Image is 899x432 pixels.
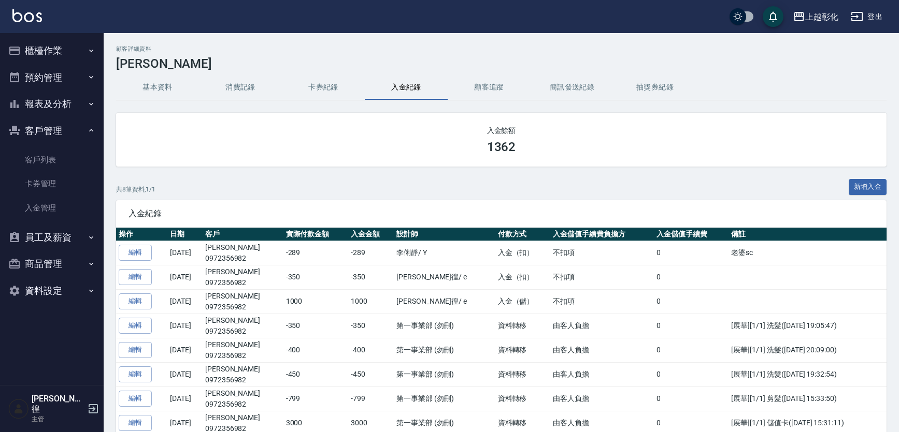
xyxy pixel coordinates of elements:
[394,228,495,241] th: 設計師
[365,75,448,100] button: 入金紀錄
[283,265,348,289] td: -350
[495,338,551,362] td: 資料轉移
[205,375,281,385] p: 0972356982
[4,224,99,251] button: 員工及薪資
[394,289,495,314] td: [PERSON_NAME]徨 / e
[348,338,394,362] td: -400
[495,386,551,411] td: 資料轉移
[283,241,348,265] td: -289
[495,289,551,314] td: 入金（儲）
[348,362,394,386] td: -450
[495,362,551,386] td: 資料轉移
[119,269,152,285] a: 編輯
[495,228,551,241] th: 付款方式
[167,289,203,314] td: [DATE]
[394,314,495,338] td: 第一事業部 (勿刪)
[283,386,348,411] td: -799
[4,37,99,64] button: 櫃檯作業
[495,241,551,265] td: 入金（扣）
[12,9,42,22] img: Logo
[789,6,843,27] button: 上越彰化
[283,338,348,362] td: -400
[550,265,654,289] td: 不扣項
[119,342,152,358] a: 編輯
[167,228,203,241] th: 日期
[4,250,99,277] button: 商品管理
[4,277,99,304] button: 資料設定
[283,362,348,386] td: -450
[550,338,654,362] td: 由客人負擔
[119,415,152,431] a: 編輯
[729,241,887,265] td: 老婆sc
[116,56,887,71] h3: [PERSON_NAME]
[283,314,348,338] td: -350
[4,172,99,196] a: 卡券管理
[729,338,887,362] td: [展華][1/1] 洗髮([DATE] 20:09:00)
[849,179,887,195] button: 新增入金
[4,196,99,220] a: 入金管理
[129,208,874,219] span: 入金紀錄
[394,338,495,362] td: 第一事業部 (勿刪)
[282,75,365,100] button: 卡券紀錄
[119,366,152,382] a: 編輯
[654,386,729,411] td: 0
[729,314,887,338] td: [展華][1/1] 洗髮([DATE] 19:05:47)
[203,289,283,314] td: [PERSON_NAME]
[654,228,729,241] th: 入金儲值手續費
[729,228,887,241] th: 備註
[167,386,203,411] td: [DATE]
[199,75,282,100] button: 消費記錄
[847,7,887,26] button: 登出
[4,91,99,117] button: 報表及分析
[654,265,729,289] td: 0
[487,140,516,154] h3: 1362
[348,386,394,411] td: -799
[729,386,887,411] td: [展華][1/1] 剪髮([DATE] 15:33:50)
[8,398,29,419] img: Person
[119,318,152,334] a: 編輯
[203,241,283,265] td: [PERSON_NAME]
[805,10,838,23] div: 上越彰化
[119,293,152,309] a: 編輯
[4,148,99,172] a: 客戶列表
[550,228,654,241] th: 入金儲值手續費負擔方
[167,338,203,362] td: [DATE]
[203,314,283,338] td: [PERSON_NAME]
[32,414,84,424] p: 主管
[448,75,531,100] button: 顧客追蹤
[550,314,654,338] td: 由客人負擔
[167,362,203,386] td: [DATE]
[654,314,729,338] td: 0
[729,362,887,386] td: [展華][1/1] 洗髮([DATE] 19:32:54)
[167,241,203,265] td: [DATE]
[763,6,783,27] button: save
[129,125,874,136] h2: 入金餘額
[283,228,348,241] th: 實際付款金額
[116,75,199,100] button: 基本資料
[394,241,495,265] td: 李俐靜 / Y
[348,228,394,241] th: 入金金額
[495,314,551,338] td: 資料轉移
[495,265,551,289] td: 入金（扣）
[550,362,654,386] td: 由客人負擔
[167,314,203,338] td: [DATE]
[203,338,283,362] td: [PERSON_NAME]
[32,394,84,414] h5: [PERSON_NAME]徨
[654,338,729,362] td: 0
[205,350,281,361] p: 0972356982
[205,253,281,264] p: 0972356982
[205,399,281,410] p: 0972356982
[348,241,394,265] td: -289
[283,289,348,314] td: 1000
[550,289,654,314] td: 不扣項
[348,265,394,289] td: -350
[654,289,729,314] td: 0
[119,245,152,261] a: 編輯
[119,391,152,407] a: 編輯
[348,289,394,314] td: 1000
[203,228,283,241] th: 客戶
[394,362,495,386] td: 第一事業部 (勿刪)
[205,277,281,288] p: 0972356982
[613,75,696,100] button: 抽獎券紀錄
[203,362,283,386] td: [PERSON_NAME]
